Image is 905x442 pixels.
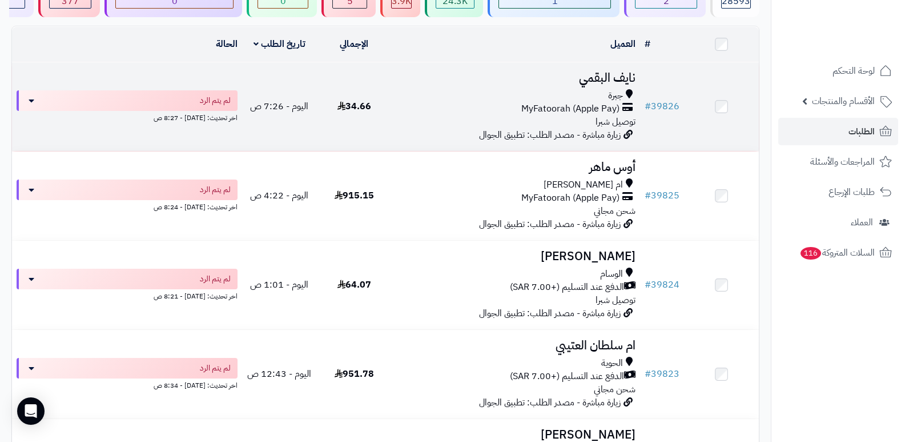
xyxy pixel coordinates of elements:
[610,37,635,51] a: العميل
[848,124,875,140] span: الطلبات
[645,367,679,381] a: #39823
[216,37,238,51] a: الحالة
[596,115,635,129] span: توصيل شبرا
[827,32,894,56] img: logo-2.png
[17,397,45,425] div: Open Intercom Messenger
[510,281,624,294] span: الدفع عند التسليم (+7.00 SAR)
[645,278,651,292] span: #
[594,383,635,396] span: شحن مجاني
[645,99,651,113] span: #
[596,293,635,307] span: توصيل شبرا
[521,192,620,205] span: MyFatoorah (Apple Pay)
[645,189,651,202] span: #
[337,99,371,113] span: 34.66
[608,89,623,102] span: جبرة
[396,71,636,85] h3: نايف البقمي
[801,247,821,260] span: 116
[645,37,650,51] a: #
[810,154,875,170] span: المراجعات والأسئلة
[851,214,873,230] span: العملاء
[778,209,898,236] a: العملاء
[250,189,308,202] span: اليوم - 4:22 ص
[396,250,636,263] h3: [PERSON_NAME]
[250,278,308,292] span: اليوم - 1:01 ص
[832,63,875,79] span: لوحة التحكم
[778,178,898,206] a: طلبات الإرجاع
[812,93,875,109] span: الأقسام والمنتجات
[200,273,231,285] span: لم يتم الرد
[645,99,679,113] a: #39826
[335,367,374,381] span: 951.78
[479,217,621,231] span: زيارة مباشرة - مصدر الطلب: تطبيق الجوال
[594,204,635,218] span: شحن مجاني
[396,339,636,352] h3: ام سلطان العتيبي
[510,370,624,383] span: الدفع عند التسليم (+7.00 SAR)
[778,118,898,145] a: الطلبات
[778,148,898,176] a: المراجعات والأسئلة
[645,367,651,381] span: #
[396,161,636,174] h3: أوس ماهر
[17,289,238,301] div: اخر تحديث: [DATE] - 8:21 ص
[544,178,623,192] span: ام [PERSON_NAME]
[601,357,623,370] span: الحوية
[645,189,679,202] a: #39825
[778,239,898,266] a: السلات المتروكة116
[521,102,620,116] span: MyFatoorah (Apple Pay)
[200,363,231,374] span: لم يتم الرد
[337,278,371,292] span: 64.07
[799,245,875,261] span: السلات المتروكة
[645,278,679,292] a: #39824
[396,428,636,441] h3: [PERSON_NAME]
[200,184,231,196] span: لم يتم الرد
[17,200,238,212] div: اخر تحديث: [DATE] - 8:24 ص
[250,99,308,113] span: اليوم - 7:26 ص
[479,306,621,320] span: زيارة مباشرة - مصدر الطلب: تطبيق الجوال
[340,37,368,51] a: الإجمالي
[600,268,623,281] span: الوسام
[335,189,374,202] span: 915.15
[778,57,898,85] a: لوحة التحكم
[479,396,621,409] span: زيارة مباشرة - مصدر الطلب: تطبيق الجوال
[247,367,311,381] span: اليوم - 12:43 ص
[828,184,875,200] span: طلبات الإرجاع
[479,128,621,142] span: زيارة مباشرة - مصدر الطلب: تطبيق الجوال
[200,95,231,106] span: لم يتم الرد
[254,37,305,51] a: تاريخ الطلب
[17,111,238,123] div: اخر تحديث: [DATE] - 8:27 ص
[17,379,238,391] div: اخر تحديث: [DATE] - 8:34 ص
